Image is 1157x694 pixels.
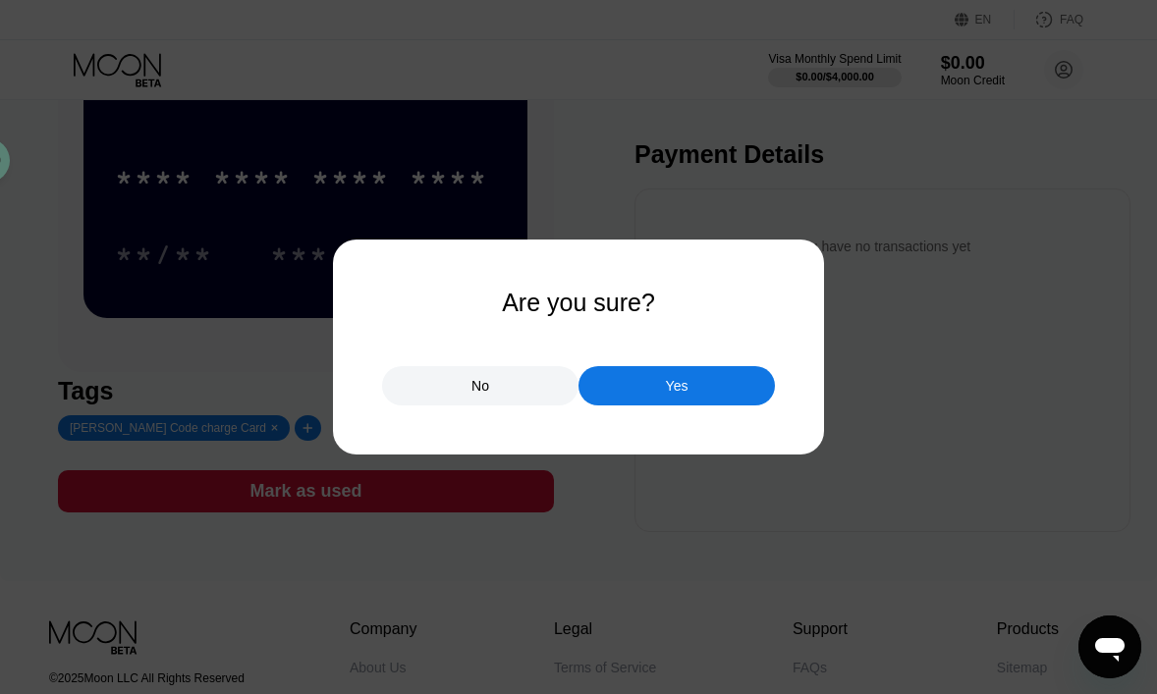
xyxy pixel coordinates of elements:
div: No [382,366,578,405]
div: Are you sure? [502,289,655,317]
iframe: Button to launch messaging window [1078,615,1141,678]
div: Yes [578,366,775,405]
div: No [471,377,489,395]
div: Yes [666,377,689,395]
